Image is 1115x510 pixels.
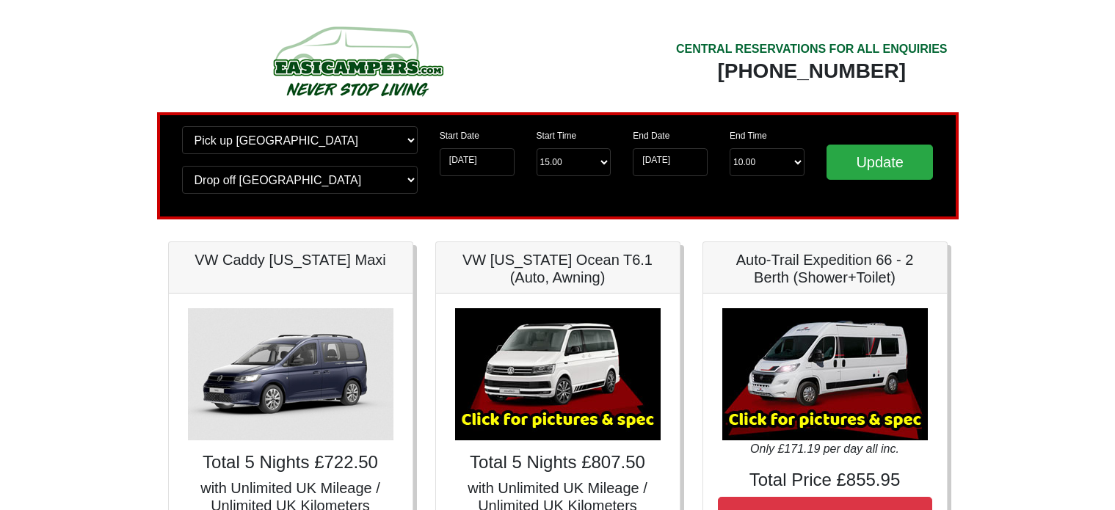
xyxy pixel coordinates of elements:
[184,251,398,269] h5: VW Caddy [US_STATE] Maxi
[188,308,393,440] img: VW Caddy California Maxi
[451,452,665,473] h4: Total 5 Nights £807.50
[718,470,932,491] h4: Total Price £855.95
[718,251,932,286] h5: Auto-Trail Expedition 66 - 2 Berth (Shower+Toilet)
[676,58,948,84] div: [PHONE_NUMBER]
[440,148,515,176] input: Start Date
[676,40,948,58] div: CENTRAL RESERVATIONS FOR ALL ENQUIRIES
[455,308,661,440] img: VW California Ocean T6.1 (Auto, Awning)
[827,145,934,180] input: Update
[722,308,928,440] img: Auto-Trail Expedition 66 - 2 Berth (Shower+Toilet)
[184,452,398,473] h4: Total 5 Nights £722.50
[633,129,669,142] label: End Date
[440,129,479,142] label: Start Date
[218,21,497,101] img: campers-checkout-logo.png
[750,442,899,455] i: Only £171.19 per day all inc.
[537,129,577,142] label: Start Time
[451,251,665,286] h5: VW [US_STATE] Ocean T6.1 (Auto, Awning)
[633,148,708,176] input: Return Date
[730,129,767,142] label: End Time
